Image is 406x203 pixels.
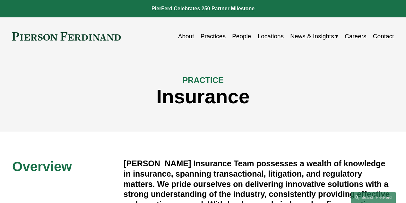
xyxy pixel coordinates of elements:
[178,30,194,42] a: About
[351,192,396,203] a: Search this site
[345,30,367,42] a: Careers
[12,85,394,108] h1: Insurance
[232,30,251,42] a: People
[12,159,72,174] span: Overview
[290,31,334,42] span: News & Insights
[290,30,338,42] a: folder dropdown
[257,30,283,42] a: Locations
[182,76,223,85] span: PRACTICE
[201,30,226,42] a: Practices
[373,30,394,42] a: Contact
